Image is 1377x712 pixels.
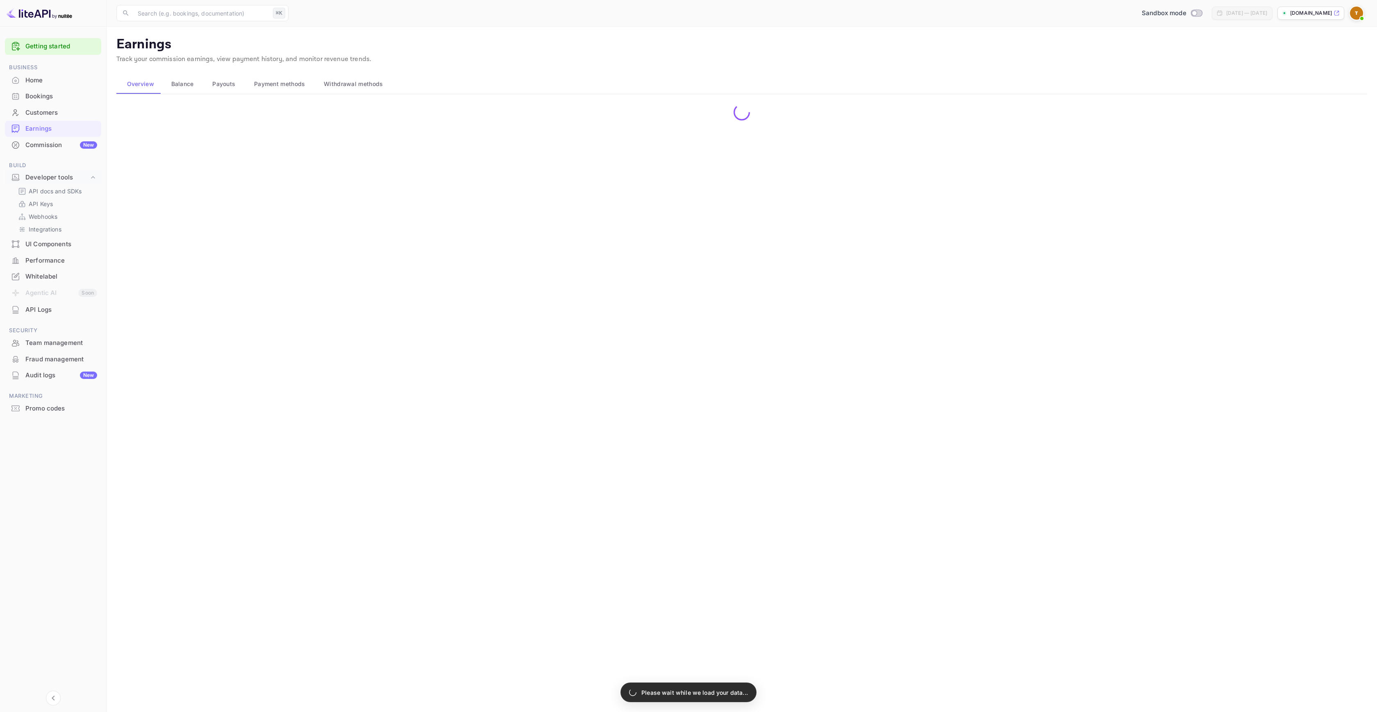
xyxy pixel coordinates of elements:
input: Search (e.g. bookings, documentation) [133,5,270,21]
div: Promo codes [5,401,101,417]
div: Fraud management [5,351,101,367]
a: API Keys [18,200,95,208]
div: Whitelabel [25,272,97,281]
div: API Keys [15,198,98,210]
div: Audit logs [25,371,97,380]
div: Whitelabel [5,269,101,285]
a: API Logs [5,302,101,317]
div: Performance [5,253,101,269]
a: Whitelabel [5,269,101,284]
p: Earnings [116,36,1367,53]
span: Marketing [5,392,101,401]
div: New [80,141,97,149]
p: API Keys [29,200,53,208]
p: Please wait while we load your data... [641,688,748,697]
div: UI Components [25,240,97,249]
a: Home [5,73,101,88]
div: API docs and SDKs [15,185,98,197]
span: Business [5,63,101,72]
div: Audit logsNew [5,367,101,383]
span: Payment methods [254,79,305,89]
p: Track your commission earnings, view payment history, and monitor revenue trends. [116,54,1367,64]
div: Commission [25,141,97,150]
div: Earnings [25,124,97,134]
div: Fraud management [25,355,97,364]
div: Earnings [5,121,101,137]
p: Integrations [29,225,61,234]
span: Security [5,326,101,335]
div: Team management [25,338,97,348]
a: Fraud management [5,351,101,367]
p: API docs and SDKs [29,187,82,195]
a: CommissionNew [5,137,101,152]
div: API Logs [5,302,101,318]
a: Earnings [5,121,101,136]
div: CommissionNew [5,137,101,153]
span: Sandbox mode [1142,9,1186,18]
a: UI Components [5,236,101,252]
p: [DOMAIN_NAME] [1290,9,1332,17]
div: Home [25,76,97,85]
img: tripCheckiner [1350,7,1363,20]
div: Getting started [5,38,101,55]
div: Customers [5,105,101,121]
div: Promo codes [25,404,97,413]
div: Webhooks [15,211,98,222]
a: Promo codes [5,401,101,416]
div: Developer tools [5,170,101,185]
a: API docs and SDKs [18,187,95,195]
div: Integrations [15,223,98,235]
span: Build [5,161,101,170]
span: Overview [127,79,154,89]
div: Performance [25,256,97,265]
a: Getting started [25,42,97,51]
button: Collapse navigation [46,691,61,705]
a: Bookings [5,88,101,104]
a: Customers [5,105,101,120]
a: Audit logsNew [5,367,101,383]
a: Integrations [18,225,95,234]
a: Team management [5,335,101,350]
a: Webhooks [18,212,95,221]
span: Balance [171,79,194,89]
div: Home [5,73,101,88]
img: LiteAPI logo [7,7,72,20]
span: Withdrawal methods [324,79,383,89]
div: Team management [5,335,101,351]
div: Switch to Production mode [1138,9,1205,18]
div: Bookings [25,92,97,101]
span: Payouts [212,79,235,89]
div: Developer tools [25,173,89,182]
a: Performance [5,253,101,268]
div: ⌘K [273,8,285,18]
div: Bookings [5,88,101,104]
div: API Logs [25,305,97,315]
div: New [80,372,97,379]
p: Webhooks [29,212,57,221]
div: scrollable auto tabs example [116,74,1367,94]
div: [DATE] — [DATE] [1226,9,1267,17]
div: Customers [25,108,97,118]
